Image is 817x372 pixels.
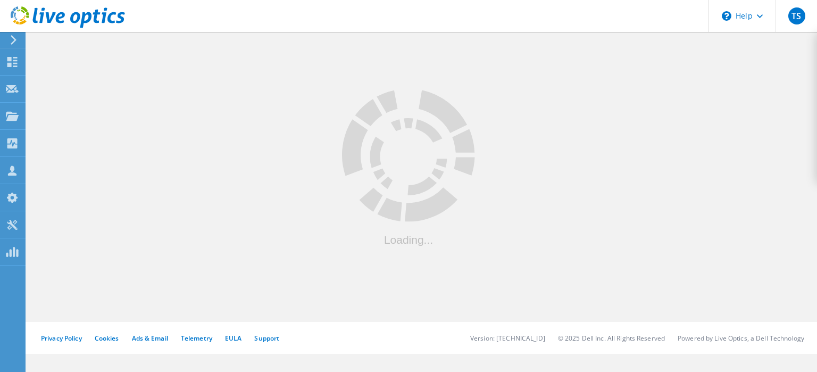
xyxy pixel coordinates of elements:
a: Privacy Policy [41,334,82,343]
a: Cookies [95,334,119,343]
svg: \n [722,11,731,21]
li: Powered by Live Optics, a Dell Technology [678,334,804,343]
a: Telemetry [181,334,212,343]
a: Live Optics Dashboard [11,22,125,30]
li: © 2025 Dell Inc. All Rights Reserved [558,334,665,343]
li: Version: [TECHNICAL_ID] [470,334,545,343]
span: TS [791,12,801,20]
a: Support [254,334,279,343]
a: EULA [225,334,241,343]
div: Loading... [342,234,475,245]
a: Ads & Email [132,334,168,343]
